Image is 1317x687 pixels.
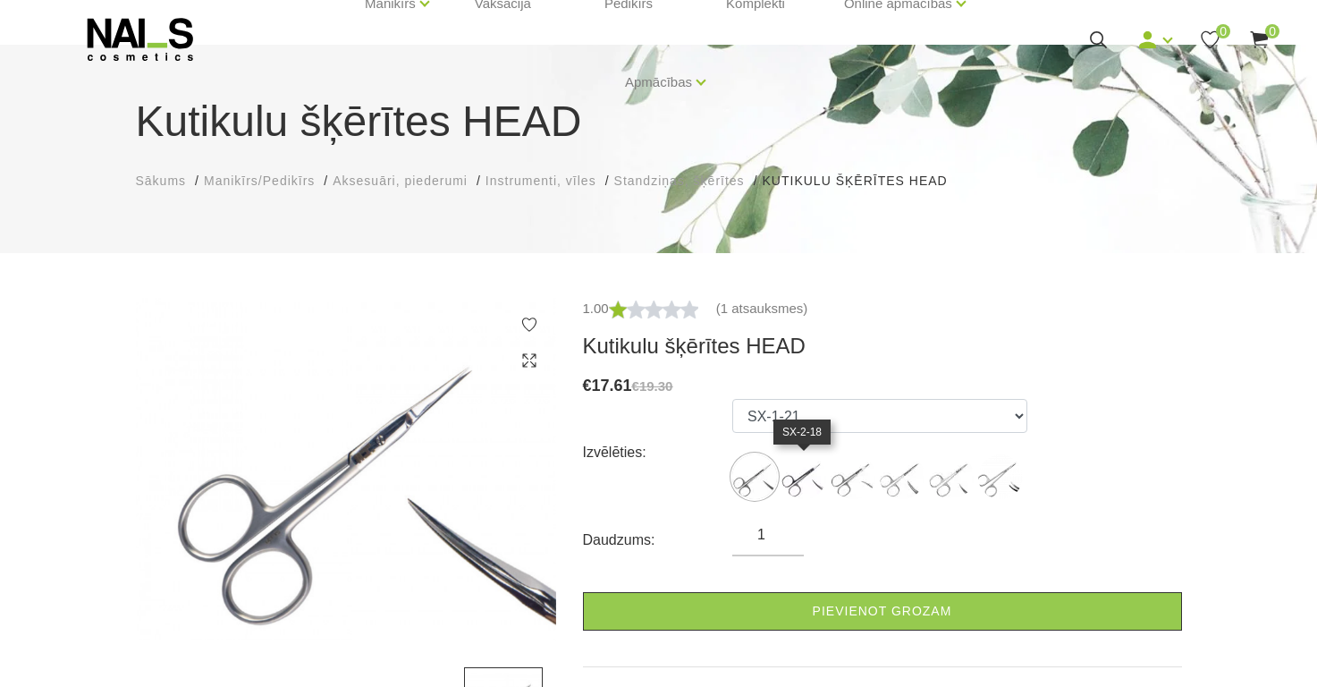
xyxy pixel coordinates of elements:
h3: Kutikulu šķērītes HEAD [583,333,1182,360]
span: Sākums [136,174,187,188]
a: (1 atsauksmes) [716,298,808,319]
a: Aksesuāri, piederumi [333,172,468,191]
img: ... [978,454,1023,499]
span: 1.00 [583,301,609,316]
span: 0 [1216,24,1230,38]
s: €19.30 [632,378,673,394]
span: Instrumenti, vīles [485,174,596,188]
span: 17.61 [592,377,632,394]
img: ... [781,454,826,499]
a: Apmācības [625,47,692,118]
img: ... [929,454,974,499]
span: € [583,377,592,394]
a: Manikīrs/Pedikīrs [204,172,315,191]
span: 0 [1265,24,1279,38]
a: 0 [1248,29,1271,51]
div: Daudzums: [583,526,733,555]
span: Standziņas, šķērītes [614,174,745,188]
div: Izvēlēties: [583,438,733,467]
img: ... [136,298,556,640]
img: ... [831,454,875,499]
a: 0 [1199,29,1221,51]
span: Manikīrs/Pedikīrs [204,174,315,188]
a: Pievienot grozam [583,592,1182,631]
img: ... [880,454,924,499]
a: Standziņas, šķērītes [614,172,745,191]
img: ... [732,454,777,499]
a: Sākums [136,172,187,191]
li: Kutikulu šķērītes HEAD [763,172,966,191]
a: Instrumenti, vīles [485,172,596,191]
span: Aksesuāri, piederumi [333,174,468,188]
